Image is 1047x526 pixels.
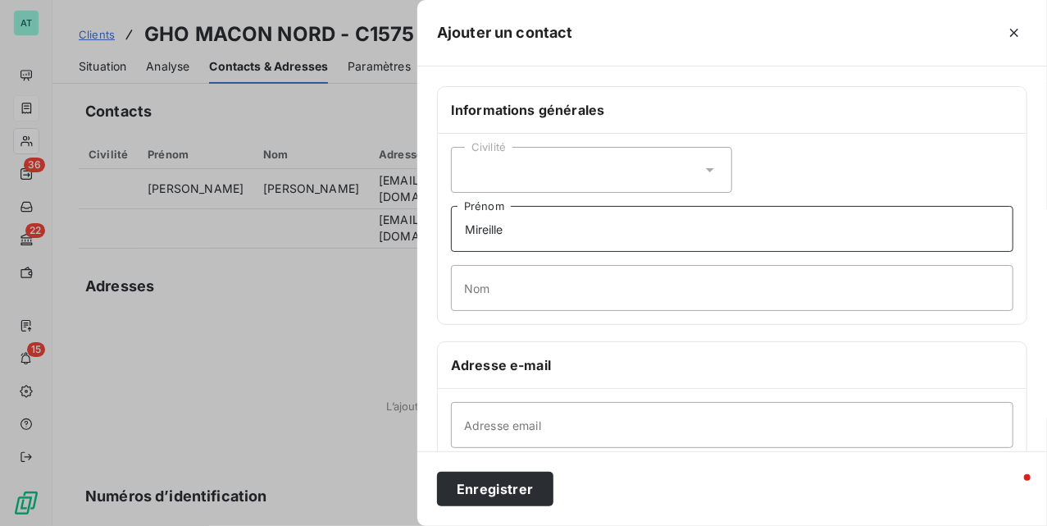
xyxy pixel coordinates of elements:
[451,402,1013,448] input: placeholder
[451,265,1013,311] input: placeholder
[991,470,1031,510] iframe: Intercom live chat
[437,21,573,44] h5: Ajouter un contact
[451,355,1013,375] h6: Adresse e-mail
[451,100,1013,120] h6: Informations générales
[451,206,1013,252] input: placeholder
[437,472,553,506] button: Enregistrer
